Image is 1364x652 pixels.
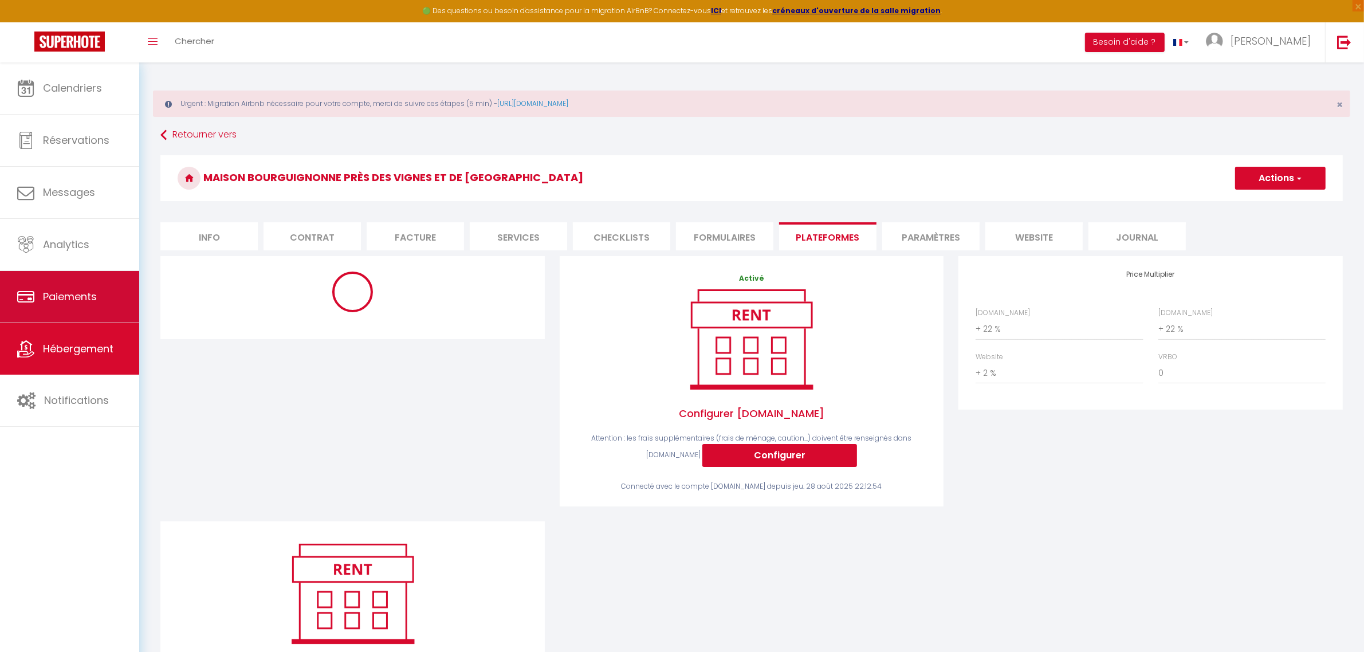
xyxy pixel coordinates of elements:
[43,81,102,95] span: Calendriers
[166,22,223,62] a: Chercher
[1231,34,1311,48] span: [PERSON_NAME]
[676,222,773,250] li: Formulaires
[43,237,89,252] span: Analytics
[175,35,214,47] span: Chercher
[44,393,109,407] span: Notifications
[882,222,980,250] li: Paramètres
[976,352,1003,363] label: Website
[367,222,464,250] li: Facture
[280,539,426,649] img: rent.png
[1337,100,1343,110] button: Close
[34,32,105,52] img: Super Booking
[160,125,1343,146] a: Retourner vers
[577,273,926,284] p: Activé
[577,394,926,433] span: Configurer [DOMAIN_NAME]
[779,222,876,250] li: Plateformes
[43,289,97,304] span: Paiements
[1337,35,1351,49] img: logout
[43,133,109,147] span: Réservations
[1158,308,1213,319] label: [DOMAIN_NAME]
[1088,222,1186,250] li: Journal
[153,91,1350,117] div: Urgent : Migration Airbnb nécessaire pour votre compte, merci de suivre ces étapes (5 min) -
[470,222,567,250] li: Services
[573,222,670,250] li: Checklists
[1158,352,1177,363] label: VRBO
[1197,22,1325,62] a: ... [PERSON_NAME]
[1085,33,1165,52] button: Besoin d'aide ?
[976,270,1325,278] h4: Price Multiplier
[1235,167,1326,190] button: Actions
[497,99,568,108] a: [URL][DOMAIN_NAME]
[702,444,857,467] button: Configurer
[591,433,911,459] span: Attention : les frais supplémentaires (frais de ménage, caution...) doivent être renseignés dans ...
[678,284,824,394] img: rent.png
[976,308,1030,319] label: [DOMAIN_NAME]
[985,222,1083,250] li: website
[9,5,44,39] button: Ouvrir le widget de chat LiveChat
[1337,97,1343,112] span: ×
[577,481,926,492] div: Connecté avec le compte [DOMAIN_NAME] depuis jeu. 28 août 2025 22:12:54
[1206,33,1223,50] img: ...
[43,185,95,199] span: Messages
[160,155,1343,201] h3: Maison bourguignonne près des vignes et de [GEOGRAPHIC_DATA]
[772,6,941,15] a: créneaux d'ouverture de la salle migration
[264,222,361,250] li: Contrat
[711,6,721,15] a: ICI
[160,222,258,250] li: Info
[43,341,113,356] span: Hébergement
